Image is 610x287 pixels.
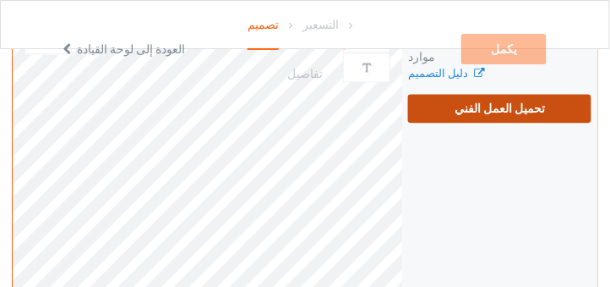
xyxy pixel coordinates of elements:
a: دليل التصميم [408,67,483,80]
font: تصميم [248,18,279,31]
font: التسعير [302,18,339,31]
font: العودة إلى لوحة القيادة [77,42,185,56]
font: تحميل العمل الفني [455,102,545,115]
font: تفاصيل [287,67,323,80]
a: العودة إلى لوحة القيادة [60,42,185,56]
font: دليل التصميم [408,67,468,80]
